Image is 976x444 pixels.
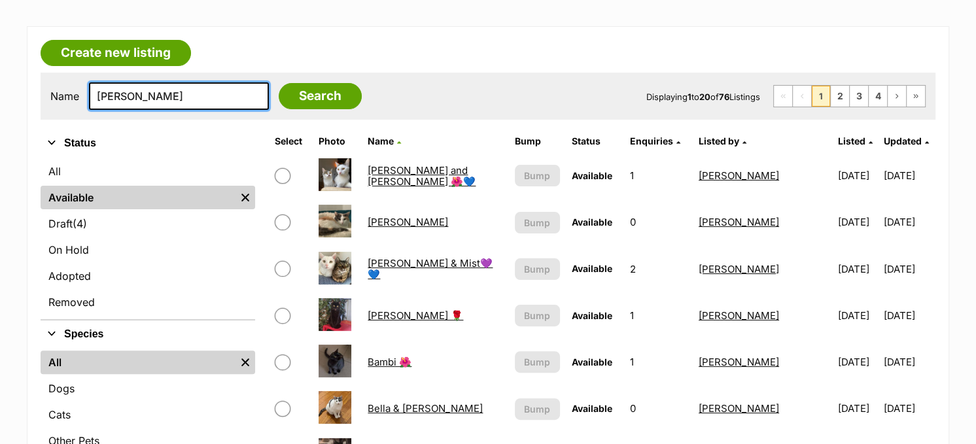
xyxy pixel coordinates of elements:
a: Updated [884,135,929,146]
a: Removed [41,290,255,314]
a: Page 4 [869,86,887,107]
a: Name [368,135,401,146]
button: Bump [515,305,560,326]
a: Create new listing [41,40,191,66]
td: [DATE] [884,153,934,198]
a: [PERSON_NAME] and [PERSON_NAME] 🌺💙 [368,164,476,188]
a: [PERSON_NAME] [699,356,779,368]
th: Photo [313,131,361,152]
a: [PERSON_NAME] 🌹 [368,309,463,322]
a: Bambi 🌺 [368,356,411,368]
td: 1 [624,339,692,384]
th: Status [566,131,623,152]
input: Search [279,83,362,109]
a: All [41,160,255,183]
a: [PERSON_NAME] & Mist💜💙 [368,257,493,281]
img: Audrey Rose 🌹 [319,298,351,331]
strong: 76 [719,92,729,102]
a: [PERSON_NAME] [699,263,779,275]
span: Available [572,216,612,228]
span: Available [572,170,612,181]
td: 2 [624,247,692,292]
td: [DATE] [884,339,934,384]
td: [DATE] [832,153,882,198]
td: [DATE] [884,247,934,292]
td: 0 [624,199,692,245]
span: Listed [837,135,865,146]
a: On Hold [41,238,255,262]
a: [PERSON_NAME] [699,402,779,415]
a: Bella & [PERSON_NAME] [368,402,483,415]
span: Bump [524,262,550,276]
a: Page 3 [850,86,868,107]
span: Name [368,135,394,146]
a: Draft [41,212,255,235]
strong: 1 [688,92,691,102]
a: Page 2 [831,86,849,107]
a: [PERSON_NAME] [368,216,448,228]
label: Name [50,90,79,102]
span: Available [572,310,612,321]
a: Next page [888,86,906,107]
span: Bump [524,169,550,182]
a: [PERSON_NAME] [699,309,779,322]
a: [PERSON_NAME] [699,216,779,228]
span: Available [572,356,612,367]
a: Adopted [41,264,255,288]
button: Bump [515,212,560,233]
span: Available [572,403,612,414]
span: Page 1 [812,86,830,107]
img: Aiko and Emiri 🌺💙 [319,158,351,191]
button: Bump [515,165,560,186]
a: Cats [41,403,255,426]
th: Bump [510,131,565,152]
button: Bump [515,258,560,280]
button: Status [41,135,255,152]
td: [DATE] [832,247,882,292]
a: Last page [907,86,925,107]
span: Displaying to of Listings [646,92,760,102]
span: Bump [524,402,550,416]
img: Bambi 🌺 [319,345,351,377]
span: (4) [73,216,87,231]
span: translation missing: en.admin.listings.index.attributes.enquiries [629,135,672,146]
button: Species [41,326,255,343]
a: All [41,350,235,374]
a: Remove filter [235,186,255,209]
td: [DATE] [832,199,882,245]
a: Dogs [41,377,255,400]
span: First page [774,86,792,107]
td: [DATE] [832,386,882,431]
span: Bump [524,309,550,322]
span: Bump [524,355,550,369]
td: [DATE] [832,293,882,338]
a: Enquiries [629,135,680,146]
div: Status [41,157,255,319]
img: Bella & Kevin 💕 [319,391,351,424]
img: Angelo & Mist💜💙 [319,252,351,284]
td: [DATE] [884,293,934,338]
td: [DATE] [884,386,934,431]
td: [DATE] [884,199,934,245]
strong: 20 [699,92,710,102]
a: Available [41,186,235,209]
nav: Pagination [773,85,926,107]
td: 1 [624,153,692,198]
a: Listed by [699,135,746,146]
a: [PERSON_NAME] [699,169,779,182]
th: Select [270,131,312,152]
a: Remove filter [235,350,255,374]
span: Bump [524,216,550,230]
span: Available [572,263,612,274]
span: Updated [884,135,922,146]
a: Listed [837,135,872,146]
td: 0 [624,386,692,431]
button: Bump [515,398,560,420]
span: Previous page [793,86,811,107]
td: 1 [624,293,692,338]
td: [DATE] [832,339,882,384]
span: Listed by [699,135,739,146]
button: Bump [515,351,560,373]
